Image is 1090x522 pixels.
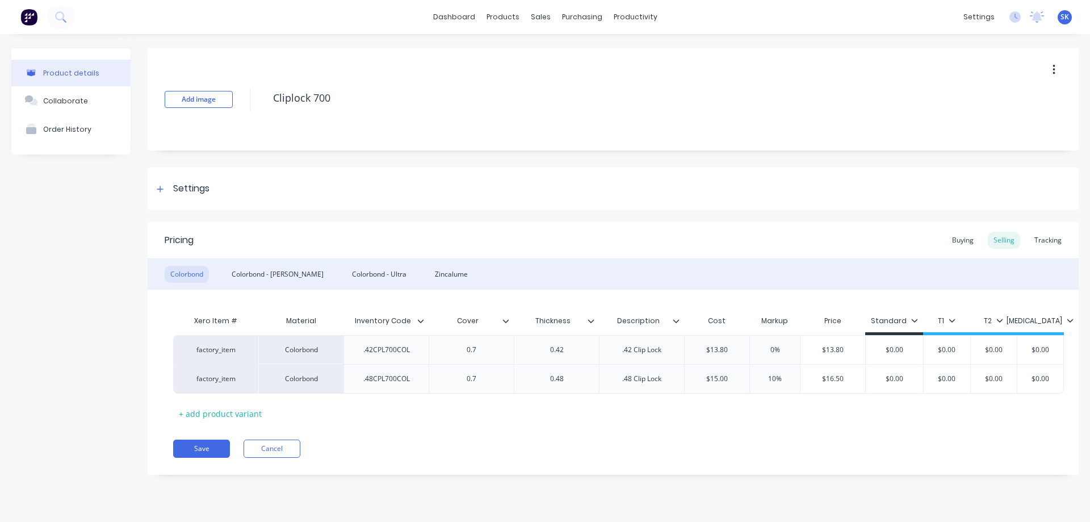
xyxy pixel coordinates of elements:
[20,9,37,26] img: Factory
[173,182,209,196] div: Settings
[800,310,865,332] div: Price
[965,336,1022,364] div: $0.00
[965,365,1022,393] div: $0.00
[749,310,800,332] div: Markup
[173,364,1064,394] div: factory_itemColorbond.48CPL700COL0.70.48.48 Clip Lock$15.0010%$16.50$0.00$0.00$0.00$0.00
[871,316,918,326] div: Standard
[43,97,88,105] div: Collaborate
[613,343,670,357] div: .42 Clip Lock
[747,336,803,364] div: 0%
[613,371,670,386] div: .48 Clip Lock
[173,310,258,332] div: Xero Item #
[525,9,556,26] div: sales
[958,9,1000,26] div: settings
[529,371,585,386] div: 0.48
[343,307,422,335] div: Inventory Code
[685,365,749,393] div: $15.00
[346,266,412,283] div: Colorbond - Ultra
[429,307,507,335] div: Cover
[165,266,209,283] div: Colorbond
[258,310,343,332] div: Material
[11,115,131,143] button: Order History
[11,86,131,115] button: Collaborate
[514,307,592,335] div: Thickness
[529,343,585,357] div: 0.42
[938,316,955,326] div: T1
[800,336,865,364] div: $13.80
[43,69,99,77] div: Product details
[11,60,131,86] button: Product details
[556,9,608,26] div: purchasing
[685,336,749,364] div: $13.80
[1012,336,1068,364] div: $0.00
[1029,232,1067,249] div: Tracking
[984,316,1003,326] div: T2
[43,125,91,133] div: Order History
[354,371,419,386] div: .48CPL700COL
[165,91,233,108] button: Add image
[226,266,329,283] div: Colorbond - [PERSON_NAME]
[1012,365,1068,393] div: $0.00
[343,310,429,332] div: Inventory Code
[443,371,500,386] div: 0.7
[173,440,230,458] button: Save
[1060,12,1069,22] span: SK
[988,232,1020,249] div: Selling
[443,343,500,357] div: 0.7
[429,266,473,283] div: Zincalume
[244,440,300,458] button: Cancel
[427,9,481,26] a: dashboard
[185,345,247,355] div: factory_item
[684,310,749,332] div: Cost
[866,365,923,393] div: $0.00
[1007,316,1074,326] div: [MEDICAL_DATA]
[599,310,684,332] div: Description
[481,9,525,26] div: products
[747,365,803,393] div: 10%
[185,374,247,384] div: factory_item
[173,405,267,423] div: + add product variant
[608,9,663,26] div: productivity
[866,336,923,364] div: $0.00
[165,233,194,247] div: Pricing
[429,310,514,332] div: Cover
[354,343,419,357] div: .42CPL700COL
[599,307,677,335] div: Description
[267,85,985,111] textarea: Cliplock 700
[258,364,343,394] div: Colorbond
[919,365,975,393] div: $0.00
[173,335,1064,364] div: factory_itemColorbond.42CPL700COL0.70.42.42 Clip Lock$13.800%$13.80$0.00$0.00$0.00$0.00
[800,365,865,393] div: $16.50
[258,335,343,364] div: Colorbond
[514,310,599,332] div: Thickness
[919,336,975,364] div: $0.00
[946,232,979,249] div: Buying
